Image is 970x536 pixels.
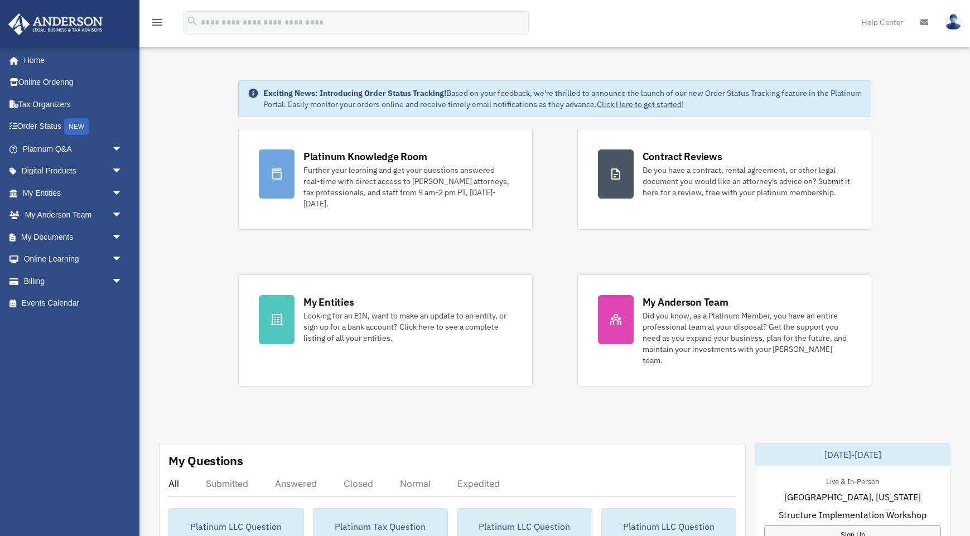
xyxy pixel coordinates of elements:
a: My Anderson Teamarrow_drop_down [8,204,139,226]
div: All [168,478,179,489]
a: Online Ordering [8,71,139,94]
span: [GEOGRAPHIC_DATA], [US_STATE] [784,490,921,504]
div: Expedited [457,478,500,489]
a: Contract Reviews Do you have a contract, rental agreement, or other legal document you would like... [577,129,872,230]
div: Did you know, as a Platinum Member, you have an entire professional team at your disposal? Get th... [643,310,851,366]
a: Click Here to get started! [597,99,684,109]
div: Contract Reviews [643,149,722,163]
div: Looking for an EIN, want to make an update to an entity, or sign up for a bank account? Click her... [303,310,512,344]
div: Submitted [206,478,248,489]
span: arrow_drop_down [112,270,134,293]
span: arrow_drop_down [112,204,134,227]
div: Live & In-Person [817,475,888,486]
div: [DATE]-[DATE] [755,443,950,466]
a: My Entitiesarrow_drop_down [8,182,139,204]
a: menu [151,20,164,29]
div: NEW [64,118,89,135]
i: menu [151,16,164,29]
strong: Exciting News: Introducing Order Status Tracking! [263,88,446,98]
span: arrow_drop_down [112,160,134,183]
div: My Questions [168,452,243,469]
span: arrow_drop_down [112,182,134,205]
a: Tax Organizers [8,93,139,115]
a: Platinum Q&Aarrow_drop_down [8,138,139,160]
div: Answered [275,478,317,489]
a: Events Calendar [8,292,139,315]
a: Billingarrow_drop_down [8,270,139,292]
i: search [186,15,199,27]
a: Order StatusNEW [8,115,139,138]
div: My Anderson Team [643,295,728,309]
a: Home [8,49,134,71]
span: arrow_drop_down [112,138,134,161]
a: Digital Productsarrow_drop_down [8,160,139,182]
span: arrow_drop_down [112,248,134,271]
div: Further your learning and get your questions answered real-time with direct access to [PERSON_NAM... [303,165,512,209]
a: Platinum Knowledge Room Further your learning and get your questions answered real-time with dire... [238,129,533,230]
img: Anderson Advisors Platinum Portal [5,13,106,35]
div: Do you have a contract, rental agreement, or other legal document you would like an attorney's ad... [643,165,851,198]
div: Normal [400,478,431,489]
a: My Entities Looking for an EIN, want to make an update to an entity, or sign up for a bank accoun... [238,274,533,387]
img: User Pic [945,14,962,30]
a: Online Learningarrow_drop_down [8,248,139,271]
a: My Anderson Team Did you know, as a Platinum Member, you have an entire professional team at your... [577,274,872,387]
span: arrow_drop_down [112,226,134,249]
div: Based on your feedback, we're thrilled to announce the launch of our new Order Status Tracking fe... [263,88,862,110]
div: Closed [344,478,373,489]
a: My Documentsarrow_drop_down [8,226,139,248]
div: Platinum Knowledge Room [303,149,427,163]
span: Structure Implementation Workshop [779,508,926,521]
div: My Entities [303,295,354,309]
